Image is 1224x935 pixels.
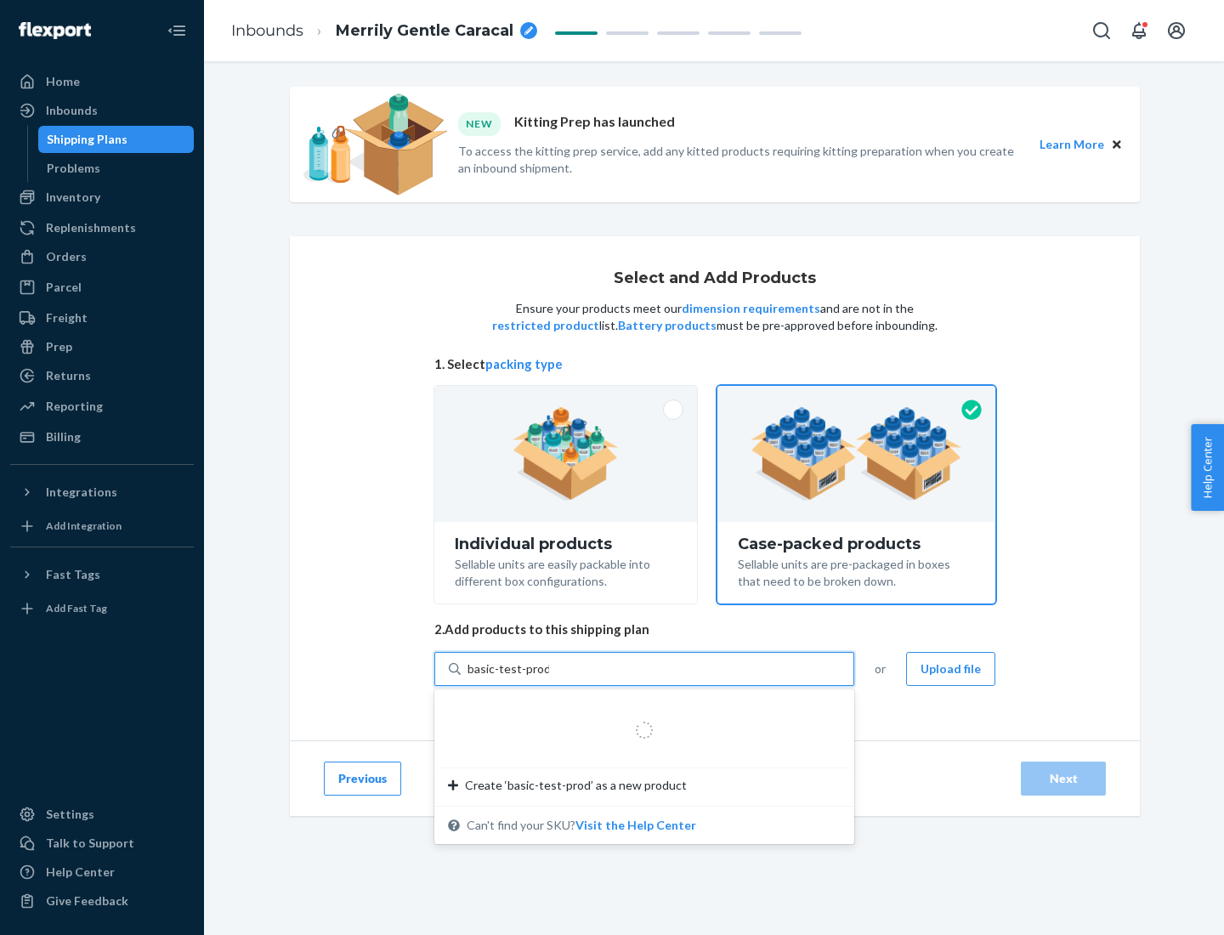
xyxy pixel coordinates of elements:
[458,143,1024,177] p: To access the kitting prep service, add any kitted products requiring kitting preparation when yo...
[458,112,501,135] div: NEW
[46,835,134,852] div: Talk to Support
[10,333,194,360] a: Prep
[1191,424,1224,511] button: Help Center
[1108,135,1126,154] button: Close
[10,561,194,588] button: Fast Tags
[10,513,194,540] a: Add Integration
[467,817,696,834] span: Can't find your SKU?
[10,274,194,301] a: Parcel
[46,892,128,909] div: Give Feedback
[490,300,939,334] p: Ensure your products meet our and are not in the list. must be pre-approved before inbounding.
[1159,14,1193,48] button: Open account menu
[1040,135,1104,154] button: Learn More
[324,762,401,796] button: Previous
[231,21,303,40] a: Inbounds
[10,97,194,124] a: Inbounds
[682,300,820,317] button: dimension requirements
[10,243,194,270] a: Orders
[10,304,194,331] a: Freight
[38,126,195,153] a: Shipping Plans
[47,131,127,148] div: Shipping Plans
[465,777,687,794] span: Create ‘basic-test-prod’ as a new product
[10,68,194,95] a: Home
[46,484,117,501] div: Integrations
[46,338,72,355] div: Prep
[46,518,122,533] div: Add Integration
[10,362,194,389] a: Returns
[46,864,115,881] div: Help Center
[10,479,194,506] button: Integrations
[46,189,100,206] div: Inventory
[46,279,82,296] div: Parcel
[10,801,194,828] a: Settings
[46,806,94,823] div: Settings
[751,407,962,501] img: case-pack.59cecea509d18c883b923b81aeac6d0b.png
[485,355,563,373] button: packing type
[10,830,194,857] a: Talk to Support
[10,595,194,622] a: Add Fast Tag
[434,620,995,638] span: 2. Add products to this shipping plan
[875,660,886,677] span: or
[738,552,975,590] div: Sellable units are pre-packaged in boxes that need to be broken down.
[47,160,100,177] div: Problems
[513,407,619,501] img: individual-pack.facf35554cb0f1810c75b2bd6df2d64e.png
[455,535,677,552] div: Individual products
[46,367,91,384] div: Returns
[467,660,549,677] input: Create ‘basic-test-prod’ as a new productCan't find your SKU?Visit the Help Center
[1085,14,1119,48] button: Open Search Box
[906,652,995,686] button: Upload file
[46,398,103,415] div: Reporting
[10,858,194,886] a: Help Center
[575,817,696,834] button: Create ‘basic-test-prod’ as a new productCan't find your SKU?
[1122,14,1156,48] button: Open notifications
[492,317,599,334] button: restricted product
[618,317,717,334] button: Battery products
[514,112,675,135] p: Kitting Prep has launched
[10,393,194,420] a: Reporting
[46,102,98,119] div: Inbounds
[1035,770,1091,787] div: Next
[46,428,81,445] div: Billing
[10,214,194,241] a: Replenishments
[160,14,194,48] button: Close Navigation
[10,423,194,450] a: Billing
[1021,762,1106,796] button: Next
[46,73,80,90] div: Home
[38,155,195,182] a: Problems
[10,887,194,915] button: Give Feedback
[46,248,87,265] div: Orders
[46,309,88,326] div: Freight
[218,6,551,56] ol: breadcrumbs
[614,270,816,287] h1: Select and Add Products
[336,20,513,42] span: Merrily Gentle Caracal
[434,355,995,373] span: 1. Select
[10,184,194,211] a: Inventory
[46,601,107,615] div: Add Fast Tag
[46,566,100,583] div: Fast Tags
[455,552,677,590] div: Sellable units are easily packable into different box configurations.
[19,22,91,39] img: Flexport logo
[46,219,136,236] div: Replenishments
[738,535,975,552] div: Case-packed products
